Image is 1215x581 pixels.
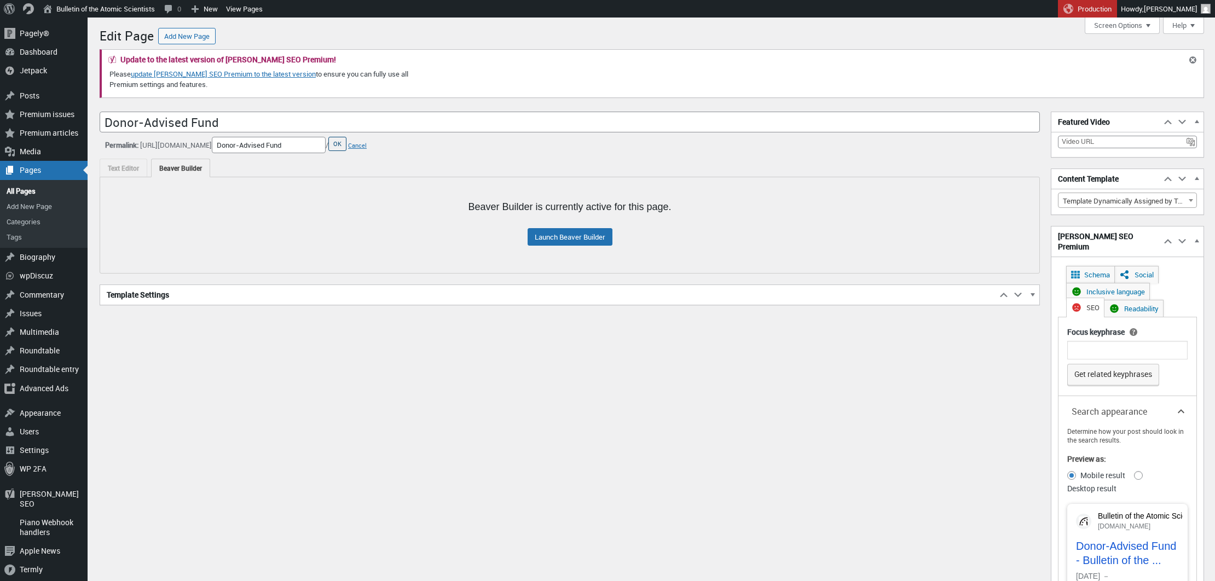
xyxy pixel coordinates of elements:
span: Search appearance [1072,405,1170,418]
div: ‎ [100,137,1040,153]
a: Get related keyphrases [1067,364,1159,386]
span: Template Dynamically Assigned by Toolset [1058,193,1197,208]
label: Desktop result [1067,482,1116,495]
button: OK [328,137,346,151]
h3: Beaver Builder is currently active for this page. [100,202,1039,212]
a: SEO [1066,298,1104,317]
label: Focus keyphrase [1067,327,1125,337]
div: Bulletin of the Atomic Scientists [1098,511,1205,521]
h2: Content Template [1051,169,1161,189]
span: [URL][DOMAIN_NAME] / [140,137,328,153]
a: Social [1114,266,1159,283]
span: Readability [1124,304,1159,313]
button: Screen Options [1085,18,1160,34]
a: Beaver Builder [151,159,210,177]
button: Search appearance [1058,396,1196,427]
span: [PERSON_NAME] [1144,4,1197,14]
a: update [PERSON_NAME] SEO Premium to the latest version [131,69,316,79]
h2: Update to the latest version of [PERSON_NAME] SEO Premium! [120,56,336,63]
legend: Determine how your post should look in the search results. [1067,427,1188,445]
h1: Edit Page [100,23,154,47]
span: Donor-Advised Fund - Bulletin of the ... [1076,538,1179,567]
button: Cancel [348,141,367,149]
a: Schema [1066,266,1115,283]
a: Add New Page [158,28,216,44]
h2: Template Settings [100,285,997,305]
span: Template Dynamically Assigned by Toolset [1058,193,1196,208]
a: Text Editor [100,159,147,177]
a: Launch Beaver Builder [528,228,612,246]
p: Please to ensure you can fully use all Premium settings and features. [108,68,439,91]
label: Mobile result [1080,469,1125,482]
button: Help [1163,18,1204,34]
h2: Featured Video [1051,112,1161,132]
strong: Permalink: [105,140,138,150]
ul: Yoast SEO Premium [1058,266,1196,317]
legend: Preview as: [1067,454,1106,464]
span: Inclusive language [1086,287,1145,297]
h2: [PERSON_NAME] SEO Premium [1051,226,1161,257]
span: [DATE] － [1076,572,1110,580]
span: [DOMAIN_NAME] [1098,522,1150,530]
